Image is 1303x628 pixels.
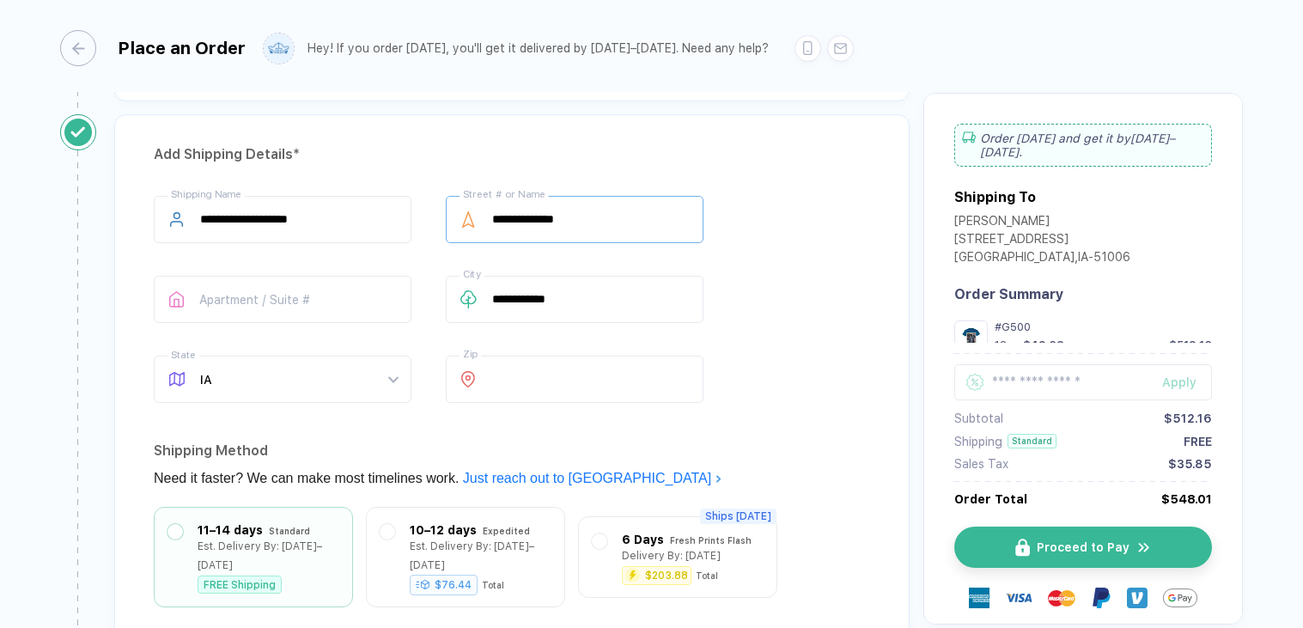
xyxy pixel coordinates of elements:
div: 6 Days [622,530,664,549]
img: express [969,588,989,608]
div: $42.68 [1023,338,1064,351]
div: 11–14 days StandardEst. Delivery By: [DATE]–[DATE]FREE Shipping [167,521,339,594]
div: x [1010,338,1020,351]
span: Proceed to Pay [1037,540,1129,554]
div: $512.16 [1169,338,1212,351]
div: $76.44 [410,575,478,595]
div: Place an Order [118,38,246,58]
div: [GEOGRAPHIC_DATA] , IA - 51006 [954,250,1130,268]
div: Add Shipping Details [154,141,870,168]
span: Ships [DATE] [700,509,776,524]
div: Order Summary [954,286,1212,302]
div: Total [482,580,504,590]
div: $512.16 [1164,412,1212,425]
div: 10–12 days ExpeditedEst. Delivery By: [DATE]–[DATE]$76.44Total [380,521,551,594]
div: Delivery By: [DATE] [622,546,721,565]
div: #G500 [995,320,1212,333]
div: Subtotal [954,412,1003,425]
div: $35.85 [1168,457,1212,471]
div: $548.01 [1161,492,1212,506]
div: FREE [1184,435,1212,448]
div: Standard [1008,434,1056,448]
div: [STREET_ADDRESS] [954,232,1130,250]
div: Need it faster? We can make most timelines work. [154,465,870,492]
div: [PERSON_NAME] [954,214,1130,232]
div: Sales Tax [954,457,1008,471]
div: Est. Delivery By: [DATE]–[DATE] [198,537,339,575]
img: icon [1015,539,1030,557]
img: Venmo [1127,588,1148,608]
img: af5ac013-d4dc-4f03-a850-13bb78a00e66_nt_front_1758585717987.jpg [959,325,983,350]
img: master-card [1048,584,1075,612]
div: 12 [995,338,1007,351]
div: Order [DATE] and get it by [DATE]–[DATE] . [954,124,1212,167]
button: iconProceed to Payicon [954,527,1212,568]
div: 11–14 days [198,521,263,540]
div: Standard [269,521,310,540]
img: icon [1136,540,1152,556]
div: $203.88 [645,570,688,581]
div: 10–12 days [410,521,477,540]
div: Hey! If you order [DATE], you'll get it delivered by [DATE]–[DATE]. Need any help? [307,41,769,56]
img: Paypal [1091,588,1111,608]
button: Apply [1141,364,1212,400]
div: Expedited [483,521,530,540]
div: Fresh Prints Flash [670,531,752,550]
div: Order Total [954,492,1027,506]
img: user profile [264,34,294,64]
div: Shipping To [954,189,1036,205]
a: Just reach out to [GEOGRAPHIC_DATA] [463,471,722,485]
div: FREE Shipping [198,576,282,594]
img: visa [1005,584,1032,612]
div: Est. Delivery By: [DATE]–[DATE] [410,537,551,575]
div: 6 Days Fresh Prints FlashDelivery By: [DATE]$203.88Total [592,530,764,584]
div: Shipping Method [154,437,870,465]
div: Apply [1162,375,1212,389]
div: Shipping [954,435,1002,448]
img: GPay [1163,581,1197,615]
div: Total [696,570,718,581]
span: IA [200,357,398,402]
